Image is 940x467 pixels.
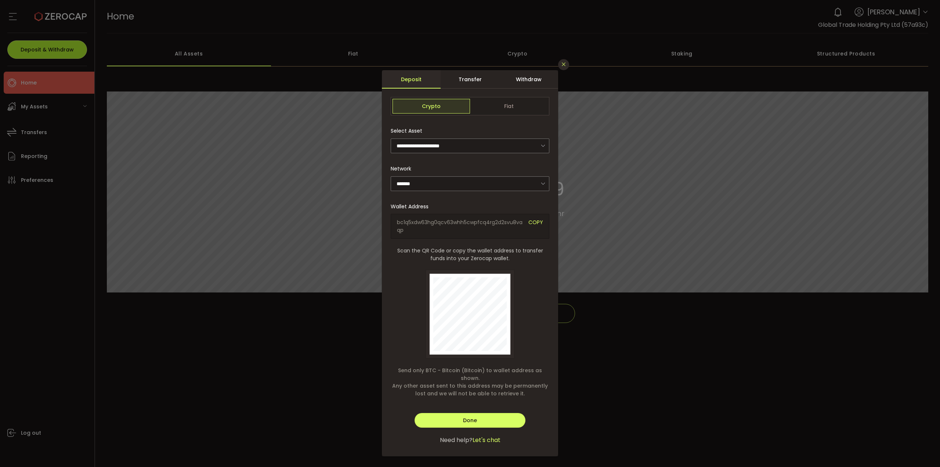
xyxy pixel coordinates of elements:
[393,99,470,114] span: Crypto
[391,367,549,382] span: Send only BTC - Bitcoin (Bitcoin) to wallet address as shown.
[463,417,477,424] span: Done
[470,99,547,114] span: Fiat
[382,70,558,456] div: dialog
[391,127,427,134] label: Select Asset
[391,165,416,172] label: Network
[391,382,549,398] span: Any other asset sent to this address may be permanently lost and we will not be able to retrieve it.
[558,59,569,70] button: Close
[391,203,433,210] label: Wallet Address
[391,247,549,262] span: Scan the QR Code or copy the wallet address to transfer funds into your Zerocap wallet.
[473,436,500,445] span: Let's chat
[441,70,499,89] div: Transfer
[415,413,525,428] button: Done
[499,70,558,89] div: Withdraw
[397,219,523,234] span: bc1q5xdw63hg0qcv63whh5cwpfcq4rg2d2svu8vaqp
[382,70,441,89] div: Deposit
[854,388,940,467] iframe: Chat Widget
[440,436,473,445] span: Need help?
[854,388,940,467] div: 聊天小组件
[528,219,543,234] span: COPY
